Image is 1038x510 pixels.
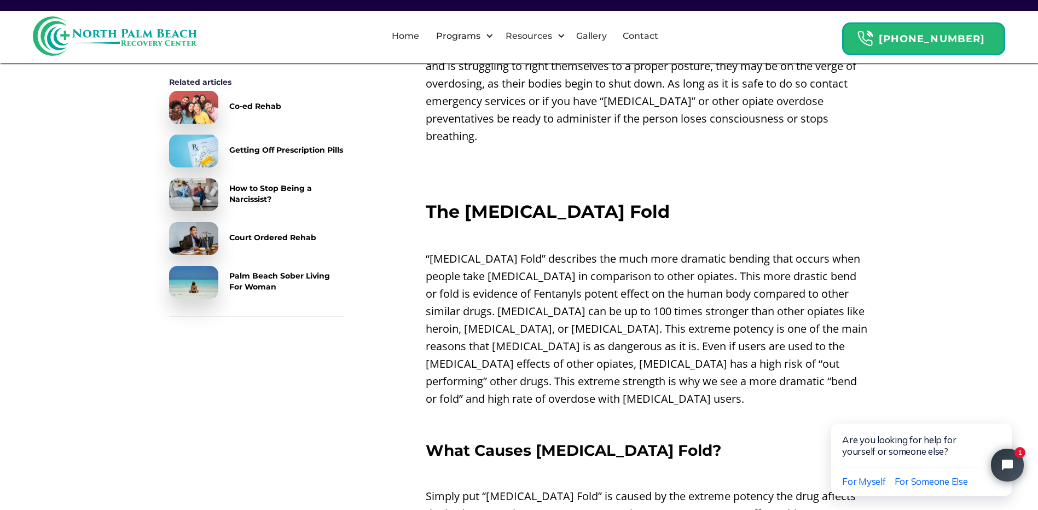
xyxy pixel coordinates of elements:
p: “[MEDICAL_DATA] Fold” describes the much more dramatic bending that occurs when people take [MEDI... [426,250,869,408]
div: Getting Off Prescription Pills [229,144,343,155]
a: Contact [616,19,665,54]
div: Programs [433,30,483,43]
div: Court Ordered Rehab [229,232,316,243]
a: How to Stop Being a Narcissist? [169,178,344,211]
img: Header Calendar Icons [857,30,873,47]
a: Header Calendar Icons[PHONE_NUMBER] [842,17,1005,55]
a: Getting Off Prescription Pills [169,135,344,167]
div: Programs [427,19,496,54]
p: ‍ [426,465,869,482]
div: Palm Beach Sober Living For Woman [229,270,344,292]
div: Related articles [169,77,344,88]
div: Resources [496,19,568,54]
p: ‍ [426,413,869,431]
p: ‍ [426,150,869,168]
a: Palm Beach Sober Living For Woman [169,266,344,299]
a: Court Ordered Rehab [169,222,344,255]
iframe: Tidio Chat [808,389,1038,510]
p: ‍ [426,227,869,245]
strong: [PHONE_NUMBER] [879,33,985,45]
div: How to Stop Being a Narcissist? [229,183,344,205]
strong: What Causes [MEDICAL_DATA] Fold? [426,441,721,460]
div: Co-ed Rehab [229,101,281,112]
a: Co-ed Rehab [169,91,344,124]
p: ‍ [426,173,869,191]
strong: The [MEDICAL_DATA] Fold [426,201,670,222]
a: Home [385,19,426,54]
div: Resources [503,30,555,43]
a: Gallery [570,19,613,54]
